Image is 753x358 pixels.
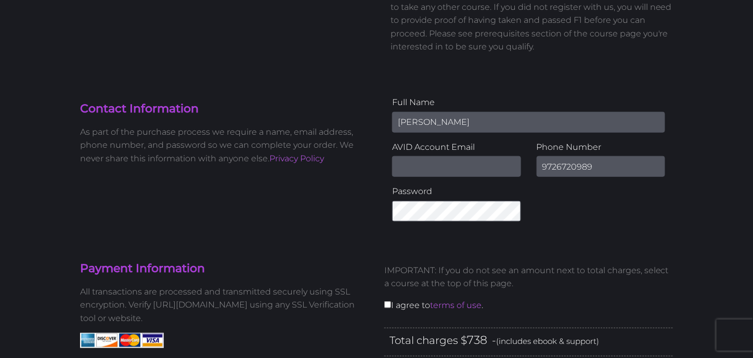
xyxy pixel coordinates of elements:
p: As part of the purchase process we require a name, email address, phone number, and password so w... [80,125,369,165]
div: I agree to . [377,255,681,328]
a: terms of use [430,300,482,310]
label: AVID Account Email [392,140,521,154]
span: (includes ebook & support) [496,336,599,346]
label: Phone Number [537,140,666,154]
h4: Payment Information [80,261,369,277]
h4: Contact Information [80,101,369,117]
img: American Express, Discover, MasterCard, Visa [80,333,164,348]
div: Total charges $ - [384,328,673,356]
p: IMPORTANT: If you do not see an amount next to total charges, select a course at the top of this ... [384,264,673,290]
a: Privacy Policy [269,154,324,163]
label: Password [392,185,521,198]
label: Full Name [392,96,665,109]
p: All transactions are processed and transmitted securely using SSL encryption. Verify [URL][DOMAIN... [80,285,369,325]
